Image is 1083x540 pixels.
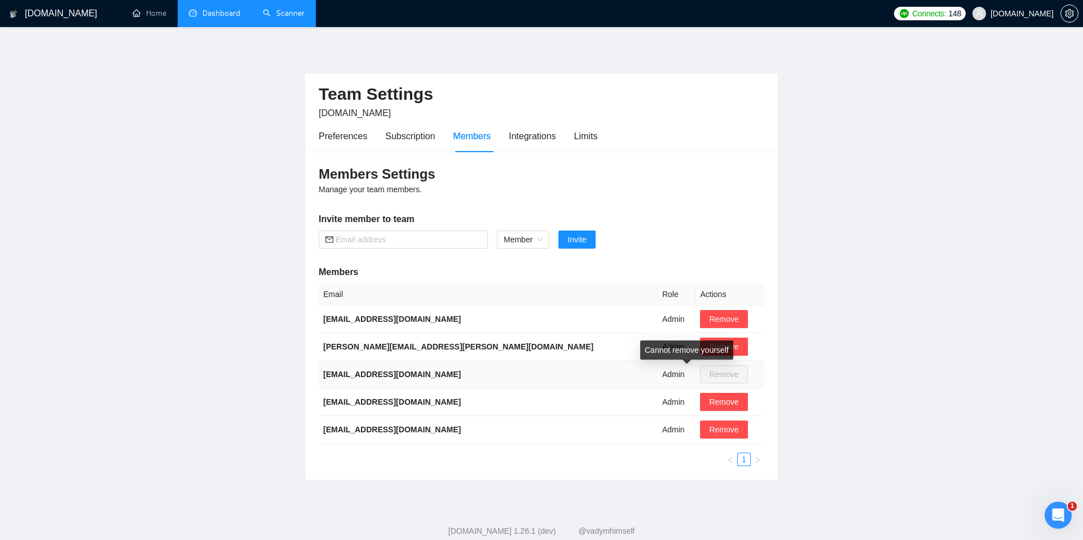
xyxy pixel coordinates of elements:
[727,457,734,463] span: left
[754,457,761,463] span: right
[700,310,747,328] button: Remove
[700,393,747,411] button: Remove
[319,284,658,306] th: Email
[658,361,696,388] td: Admin
[509,129,556,143] div: Integrations
[751,453,764,466] button: right
[10,5,17,23] img: logo
[336,233,481,246] input: Email address
[574,129,598,143] div: Limits
[695,284,764,306] th: Actions
[453,129,491,143] div: Members
[658,416,696,444] td: Admin
[558,231,595,249] button: Invite
[319,265,764,279] h5: Members
[263,8,305,18] a: searchScanner
[319,165,764,183] h3: Members Settings
[709,396,738,408] span: Remove
[975,10,983,17] span: user
[640,340,733,360] div: Cannot remove yourself
[319,83,764,106] h2: Team Settings
[658,388,696,416] td: Admin
[323,425,461,434] b: [EMAIL_ADDRESS][DOMAIN_NAME]
[189,8,240,18] a: dashboardDashboard
[738,453,750,466] a: 1
[323,370,461,379] b: [EMAIL_ADDRESS][DOMAIN_NAME]
[319,108,391,118] span: [DOMAIN_NAME]
[709,423,738,436] span: Remove
[1060,9,1078,18] a: setting
[319,213,764,226] h5: Invite member to team
[658,284,696,306] th: Role
[504,231,543,248] span: Member
[323,315,461,324] b: [EMAIL_ADDRESS][DOMAIN_NAME]
[1045,502,1072,529] iframe: Intercom live chat
[1068,502,1077,511] span: 1
[912,7,946,20] span: Connects:
[319,185,422,194] span: Manage your team members.
[1060,5,1078,23] button: setting
[658,306,696,333] td: Admin
[323,342,593,351] b: [PERSON_NAME][EMAIL_ADDRESS][PERSON_NAME][DOMAIN_NAME]
[700,338,747,356] button: Remove
[325,236,333,244] span: mail
[658,333,696,361] td: Admin
[567,233,586,246] span: Invite
[724,453,737,466] button: left
[724,453,737,466] li: Previous Page
[133,8,166,18] a: homeHome
[700,421,747,439] button: Remove
[319,129,367,143] div: Preferences
[709,313,738,325] span: Remove
[385,129,435,143] div: Subscription
[1061,9,1078,18] span: setting
[448,526,556,535] a: [DOMAIN_NAME] 1.26.1 (dev)
[323,397,461,406] b: [EMAIL_ADDRESS][DOMAIN_NAME]
[737,453,751,466] li: 1
[709,340,738,353] span: Remove
[751,453,764,466] li: Next Page
[949,7,961,20] span: 148
[900,9,909,18] img: upwork-logo.png
[578,526,635,535] a: @vadymhimself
